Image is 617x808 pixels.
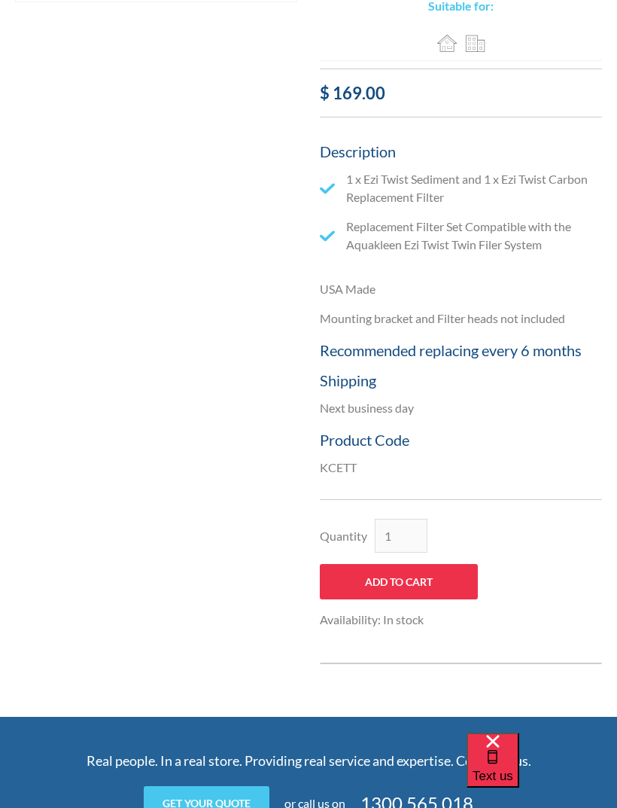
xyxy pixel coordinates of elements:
[320,459,602,477] p: KCETT
[320,218,602,254] li: Replacement Filter Set Compatible with the Aquakleen Ezi Twist Twin Filer System
[320,170,602,206] li: 1 x Ezi Twist Sediment and 1 x Ezi Twist Carbon Replacement Filter
[320,339,602,361] h5: Recommended replacing every 6 months
[467,733,617,808] iframe: podium webchat widget bubble
[320,611,478,629] div: Availability: In stock
[320,527,367,545] label: Quantity
[320,140,602,163] h5: Description
[320,369,602,392] h5: Shipping
[320,309,602,328] p: Mounting bracket and Filter heads not included
[320,564,478,599] input: Add to Cart
[320,280,602,298] p: USA Made
[15,751,602,771] p: Real people. In a real store. Providing real service and expertise. Come see us.
[320,428,602,451] h5: Product Code
[320,81,602,105] div: $ 169.00
[320,399,602,417] p: Next business day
